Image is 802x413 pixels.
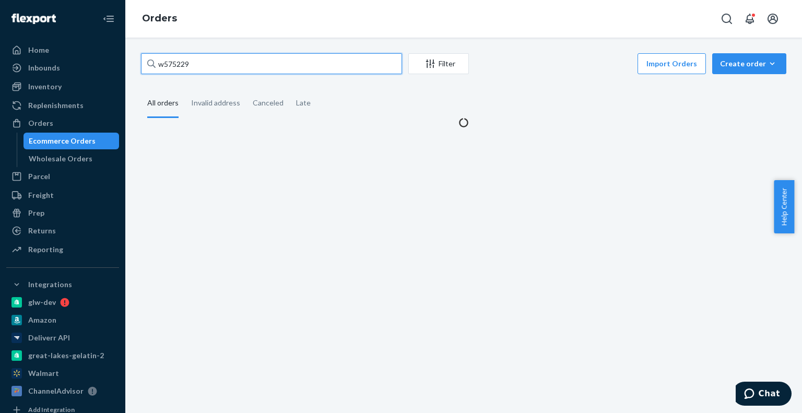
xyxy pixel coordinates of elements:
[29,136,96,146] div: Ecommerce Orders
[11,14,56,24] img: Flexport logo
[28,333,70,343] div: Deliverr API
[6,276,119,293] button: Integrations
[141,53,402,74] input: Search orders
[98,8,119,29] button: Close Navigation
[6,205,119,221] a: Prep
[28,315,56,325] div: Amazon
[253,89,284,116] div: Canceled
[6,383,119,399] a: ChannelAdvisor
[28,63,60,73] div: Inbounds
[6,312,119,328] a: Amazon
[6,42,119,58] a: Home
[6,78,119,95] a: Inventory
[6,241,119,258] a: Reporting
[28,279,72,290] div: Integrations
[6,347,119,364] a: great-lakes-gelatin-2
[6,168,119,185] a: Parcel
[408,53,469,74] button: Filter
[28,368,59,379] div: Walmart
[6,329,119,346] a: Deliverr API
[638,53,706,74] button: Import Orders
[134,4,185,34] ol: breadcrumbs
[142,13,177,24] a: Orders
[712,53,786,74] button: Create order
[736,382,792,408] iframe: Opens a widget where you can chat to one of our agents
[6,222,119,239] a: Returns
[28,386,84,396] div: ChannelAdvisor
[28,190,54,200] div: Freight
[762,8,783,29] button: Open account menu
[28,297,56,308] div: glw-dev
[774,180,794,233] button: Help Center
[739,8,760,29] button: Open notifications
[6,294,119,311] a: glw-dev
[28,171,50,182] div: Parcel
[23,133,120,149] a: Ecommerce Orders
[28,350,104,361] div: great-lakes-gelatin-2
[191,89,240,116] div: Invalid address
[23,150,120,167] a: Wholesale Orders
[28,45,49,55] div: Home
[716,8,737,29] button: Open Search Box
[28,81,62,92] div: Inventory
[28,118,53,128] div: Orders
[6,97,119,114] a: Replenishments
[6,365,119,382] a: Walmart
[28,208,44,218] div: Prep
[28,100,84,111] div: Replenishments
[409,58,468,69] div: Filter
[6,60,119,76] a: Inbounds
[29,154,92,164] div: Wholesale Orders
[296,89,311,116] div: Late
[28,226,56,236] div: Returns
[720,58,779,69] div: Create order
[6,115,119,132] a: Orders
[28,244,63,255] div: Reporting
[147,89,179,118] div: All orders
[6,187,119,204] a: Freight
